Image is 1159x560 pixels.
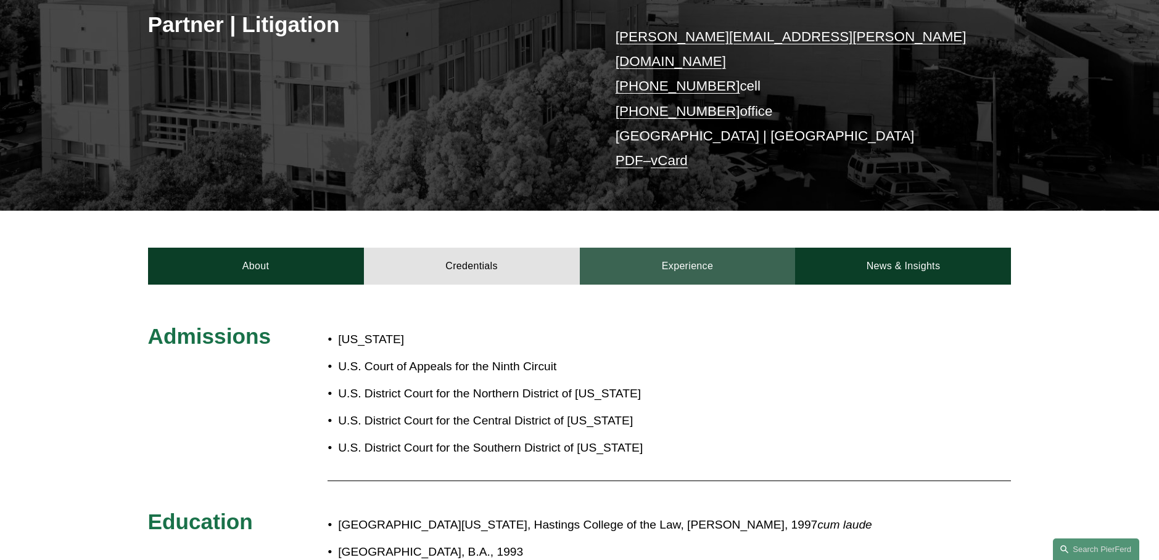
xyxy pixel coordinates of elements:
[616,25,975,174] p: cell office [GEOGRAPHIC_DATA] | [GEOGRAPHIC_DATA] –
[651,153,688,168] a: vCard
[148,11,580,38] h3: Partner | Litigation
[338,437,651,459] p: U.S. District Court for the Southern District of [US_STATE]
[795,248,1011,285] a: News & Insights
[338,410,651,432] p: U.S. District Court for the Central District of [US_STATE]
[616,103,740,119] a: [PHONE_NUMBER]
[148,509,253,534] span: Education
[364,248,580,285] a: Credentials
[616,153,643,168] a: PDF
[616,78,740,94] a: [PHONE_NUMBER]
[338,514,903,536] p: [GEOGRAPHIC_DATA][US_STATE], Hastings College of the Law, [PERSON_NAME], 1997
[580,248,796,285] a: Experience
[817,518,872,531] em: cum laude
[338,329,651,351] p: [US_STATE]
[1053,538,1139,560] a: Search this site
[338,356,651,378] p: U.S. Court of Appeals for the Ninth Circuit
[148,324,271,348] span: Admissions
[616,29,967,69] a: [PERSON_NAME][EMAIL_ADDRESS][PERSON_NAME][DOMAIN_NAME]
[148,248,364,285] a: About
[338,383,651,405] p: U.S. District Court for the Northern District of [US_STATE]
